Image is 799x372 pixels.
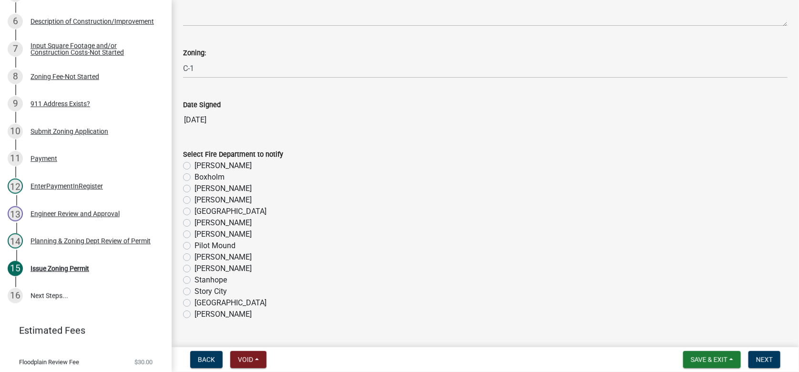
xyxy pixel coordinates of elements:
label: Boxholm [195,171,225,183]
button: Save & Exit [683,351,741,368]
a: Estimated Fees [8,321,156,340]
span: Back [198,356,215,363]
label: [PERSON_NAME] [195,194,252,206]
label: Select Fire Department to notify [183,151,283,158]
label: [PERSON_NAME] [195,160,252,171]
div: Payment [31,155,57,162]
button: Void [230,351,266,368]
div: 7 [8,41,23,57]
label: [PERSON_NAME] [195,217,252,229]
span: Floodplain Review Fee [19,359,79,365]
div: 11 [8,151,23,166]
label: [PERSON_NAME] [195,229,252,240]
div: 12 [8,179,23,194]
div: 10 [8,124,23,139]
div: Zoning Fee-Not Started [31,73,99,80]
div: 6 [8,14,23,29]
span: Save & Exit [691,356,727,363]
span: Void [238,356,253,363]
button: Next [748,351,780,368]
label: [GEOGRAPHIC_DATA] [195,297,266,309]
label: [PERSON_NAME] [195,263,252,274]
button: Back [190,351,223,368]
label: Stanhope [195,274,227,286]
div: 16 [8,288,23,303]
label: [PERSON_NAME] [195,309,252,320]
div: Issue Zoning Permit [31,265,89,272]
label: Story City [195,286,227,297]
label: [GEOGRAPHIC_DATA] [195,206,266,217]
div: Submit Zoning Application [31,128,108,135]
span: $30.00 [134,359,153,365]
label: [PERSON_NAME] [195,251,252,263]
div: Planning & Zoning Dept Review of Permit [31,238,151,244]
div: 14 [8,233,23,249]
label: Date Signed [183,102,221,109]
label: Zoning: [183,50,206,57]
div: Engineer Review and Approval [31,211,120,217]
div: 9 [8,96,23,111]
div: Description of Construction/Improvement [31,18,154,25]
label: [PERSON_NAME] [195,183,252,194]
span: Next [756,356,773,363]
div: 911 Address Exists? [31,101,90,107]
label: Pilot Mound [195,240,236,251]
div: EnterPaymentInRegister [31,183,103,190]
div: 15 [8,261,23,276]
div: Input Square Footage and/or Construction Costs-Not Started [31,42,156,56]
div: 8 [8,69,23,84]
div: 13 [8,206,23,221]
